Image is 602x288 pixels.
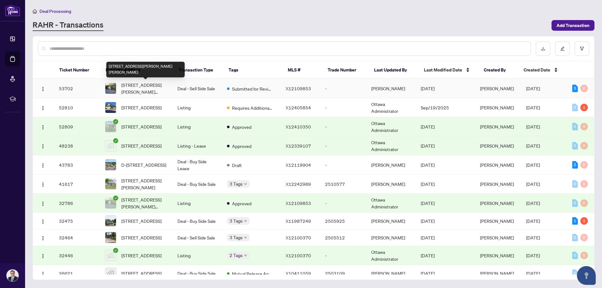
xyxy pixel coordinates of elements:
[40,236,45,241] img: Logo
[580,217,588,225] div: 1
[54,265,100,282] td: 26621
[54,175,100,194] td: 41617
[230,180,243,187] span: 3 Tags
[121,217,161,224] span: [STREET_ADDRESS]
[572,123,578,130] div: 0
[40,125,45,130] img: Logo
[7,270,18,281] img: Profile Icon
[536,41,550,56] button: download
[224,61,283,79] th: Tags
[320,98,366,117] td: -
[40,8,71,14] span: Deal Processing
[121,81,167,95] span: [STREET_ADDRESS][PERSON_NAME][PERSON_NAME]
[526,181,540,187] span: [DATE]
[286,105,311,110] span: X12405854
[526,143,540,149] span: [DATE]
[38,160,48,170] button: Logo
[480,86,514,91] span: [PERSON_NAME]
[580,46,584,51] span: filter
[320,136,366,155] td: -
[105,140,116,151] img: thumbnail-img
[172,98,222,117] td: Listing
[560,46,565,51] span: edit
[121,252,161,259] span: [STREET_ADDRESS]
[54,246,100,265] td: 32446
[369,61,419,79] th: Last Updated By
[230,217,243,224] span: 3 Tags
[421,143,435,149] span: [DATE]
[572,199,578,207] div: 0
[480,253,514,258] span: [PERSON_NAME]
[480,162,514,168] span: [PERSON_NAME]
[38,268,48,278] button: Logo
[320,265,366,282] td: 2503109
[121,177,167,191] span: [STREET_ADDRESS][PERSON_NAME]
[38,122,48,132] button: Logo
[232,143,251,149] span: Approved
[526,200,540,206] span: [DATE]
[232,104,273,111] span: Requires Additional Docs
[54,136,100,155] td: 48238
[572,252,578,259] div: 0
[121,161,166,168] span: D-[STREET_ADDRESS]
[366,98,416,117] td: Ottawa Administrator
[366,265,416,282] td: [PERSON_NAME]
[366,79,416,98] td: [PERSON_NAME]
[366,136,416,155] td: Ottawa Administrator
[286,253,311,258] span: X12100370
[320,155,366,175] td: -
[580,85,588,92] div: 0
[480,181,514,187] span: [PERSON_NAME]
[572,161,578,169] div: 2
[172,175,222,194] td: Deal - Buy Side Sale
[580,104,588,111] div: 1
[113,248,118,253] span: check-circle
[40,201,45,206] img: Logo
[105,232,116,243] img: thumbnail-img
[479,61,519,79] th: Created By
[121,196,167,210] span: [STREET_ADDRESS][PERSON_NAME][PERSON_NAME]
[54,98,100,117] td: 52810
[572,217,578,225] div: 1
[480,143,514,149] span: [PERSON_NAME]
[54,229,100,246] td: 32464
[286,200,311,206] span: X12109853
[172,246,222,265] td: Listing
[366,194,416,213] td: Ottawa Administrator
[526,235,540,240] span: [DATE]
[113,196,118,201] span: check-circle
[580,252,588,259] div: 0
[526,86,540,91] span: [DATE]
[366,117,416,136] td: Ottawa Administrator
[480,270,514,276] span: [PERSON_NAME]
[421,253,435,258] span: [DATE]
[286,218,311,224] span: X11987249
[232,123,251,130] span: Approved
[54,117,100,136] td: 52809
[121,234,161,241] span: [STREET_ADDRESS]
[232,200,251,207] span: Approved
[421,235,435,240] span: [DATE]
[366,229,416,246] td: [PERSON_NAME]
[230,234,243,241] span: 3 Tags
[5,5,20,16] img: logo
[323,61,369,79] th: Trade Number
[232,162,242,169] span: Draft
[580,234,588,241] div: 0
[320,213,366,229] td: 2505925
[421,218,435,224] span: [DATE]
[38,141,48,151] button: Logo
[105,102,116,113] img: thumbnail-img
[172,194,222,213] td: Listing
[480,200,514,206] span: [PERSON_NAME]
[580,199,588,207] div: 0
[244,182,247,186] span: down
[54,194,100,213] td: 32786
[33,9,37,13] span: home
[366,175,416,194] td: [PERSON_NAME]
[106,62,185,77] div: [STREET_ADDRESS][PERSON_NAME][PERSON_NAME]
[552,20,594,31] button: Add Transaction
[33,20,103,31] a: RAHR - Transactions
[121,123,161,130] span: [STREET_ADDRESS]
[172,117,222,136] td: Listing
